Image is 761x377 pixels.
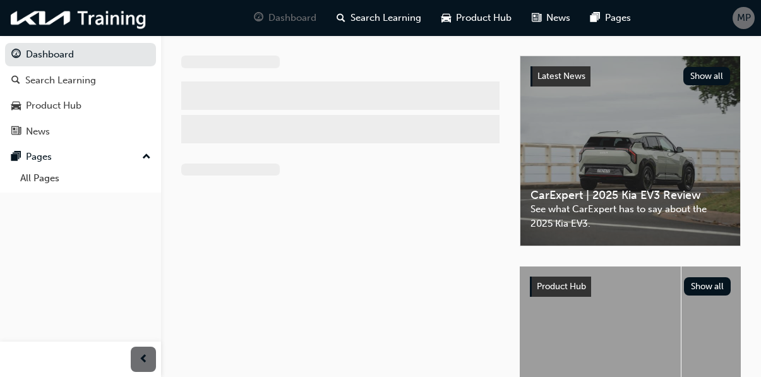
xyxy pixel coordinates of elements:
span: Product Hub [537,281,586,292]
span: Pages [605,11,631,25]
span: Latest News [537,71,585,81]
a: Product Hub [5,94,156,117]
a: Latest NewsShow all [530,66,730,87]
span: news-icon [532,10,541,26]
span: News [546,11,570,25]
div: Product Hub [26,99,81,113]
span: pages-icon [11,152,21,163]
span: up-icon [142,149,151,165]
a: News [5,120,156,143]
a: Dashboard [5,43,156,66]
span: CarExpert | 2025 Kia EV3 Review [530,188,730,203]
button: Pages [5,145,156,169]
span: Product Hub [456,11,512,25]
span: See what CarExpert has to say about the 2025 Kia EV3. [530,202,730,230]
a: news-iconNews [522,5,580,31]
div: Pages [26,150,52,164]
span: MP [737,11,751,25]
a: car-iconProduct Hub [431,5,522,31]
a: search-iconSearch Learning [327,5,431,31]
div: News [26,124,50,139]
button: MP [733,7,755,29]
span: prev-icon [139,352,148,368]
span: Dashboard [268,11,316,25]
span: search-icon [337,10,345,26]
button: Show all [683,67,731,85]
div: Search Learning [25,73,96,88]
span: Search Learning [351,11,421,25]
a: pages-iconPages [580,5,641,31]
a: Latest NewsShow allCarExpert | 2025 Kia EV3 ReviewSee what CarExpert has to say about the 2025 Ki... [520,56,741,246]
span: pages-icon [590,10,600,26]
img: kia-training [6,5,152,31]
span: news-icon [11,126,21,138]
span: car-icon [441,10,451,26]
a: guage-iconDashboard [244,5,327,31]
span: guage-icon [254,10,263,26]
span: guage-icon [11,49,21,61]
a: All Pages [15,169,156,188]
span: search-icon [11,75,20,87]
a: Search Learning [5,69,156,92]
button: Show all [684,277,731,296]
button: DashboardSearch LearningProduct HubNews [5,40,156,145]
span: car-icon [11,100,21,112]
a: Product HubShow all [530,277,731,297]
